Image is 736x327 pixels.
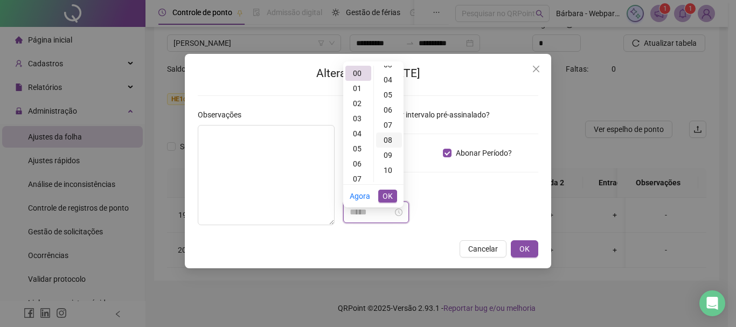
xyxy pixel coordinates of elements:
h2: Alterar no dia [DATE] [198,65,538,82]
span: Cancelar [468,243,498,255]
div: 02 [345,96,371,111]
button: Cancelar [460,240,506,258]
span: Abonar Período? [452,147,516,159]
a: Agora [350,192,370,200]
div: 08 [376,133,402,148]
label: Observações [198,109,248,121]
div: 05 [345,141,371,156]
div: 04 [376,72,402,87]
div: 11 [376,178,402,193]
div: 05 [376,87,402,102]
div: 04 [345,126,371,141]
button: Close [527,60,545,78]
span: OK [519,243,530,255]
button: OK [511,240,538,258]
div: 09 [376,148,402,163]
button: OK [378,190,397,203]
div: 07 [376,117,402,133]
div: 10 [376,163,402,178]
div: 01 [345,81,371,96]
div: 07 [345,171,371,186]
div: Open Intercom Messenger [699,290,725,316]
div: 00 [345,66,371,81]
div: 06 [345,156,371,171]
div: 03 [345,111,371,126]
span: OK [383,190,393,202]
span: close [532,65,540,73]
div: 06 [376,102,402,117]
span: Desconsiderar intervalo pré-assinalado? [352,109,494,121]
